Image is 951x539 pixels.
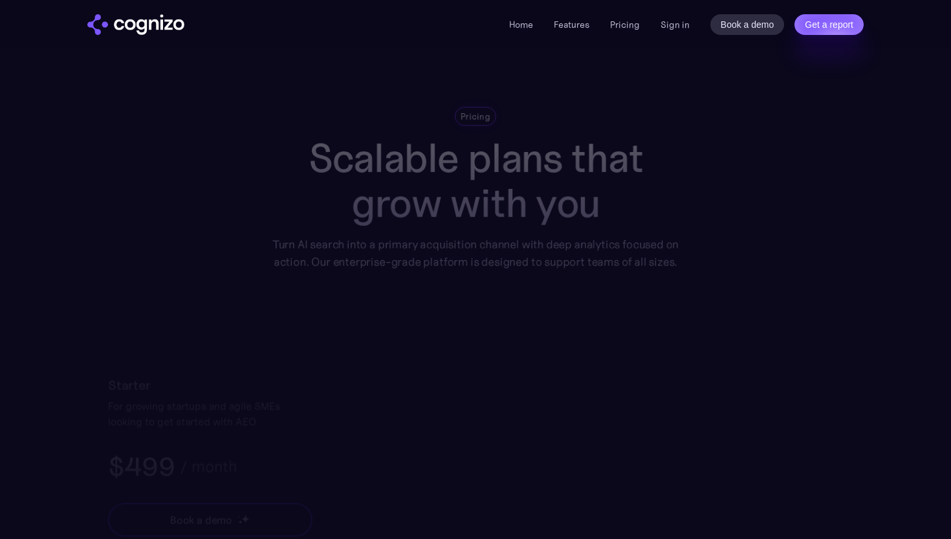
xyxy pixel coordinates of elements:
[794,14,864,35] a: Get a report
[241,514,250,523] img: star
[108,450,175,483] h3: $499
[610,19,640,30] a: Pricing
[554,19,589,30] a: Features
[108,398,312,429] div: For growing startups and agile SMEs looking to get started with AEO
[87,14,184,35] a: home
[710,14,785,35] a: Book a demo
[108,375,312,395] h2: Starter
[461,110,490,122] div: Pricing
[170,512,232,527] div: Book a demo
[238,520,243,524] img: star
[180,459,237,474] div: / month
[263,236,688,270] div: Turn AI search into a primary acquisition channel with deep analytics focused on action. Our ente...
[238,516,240,518] img: star
[87,14,184,35] img: cognizo logo
[661,17,690,32] a: Sign in
[509,19,533,30] a: Home
[108,503,312,536] a: Book a demostarstarstar
[263,136,688,226] h1: Scalable plans that grow with you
